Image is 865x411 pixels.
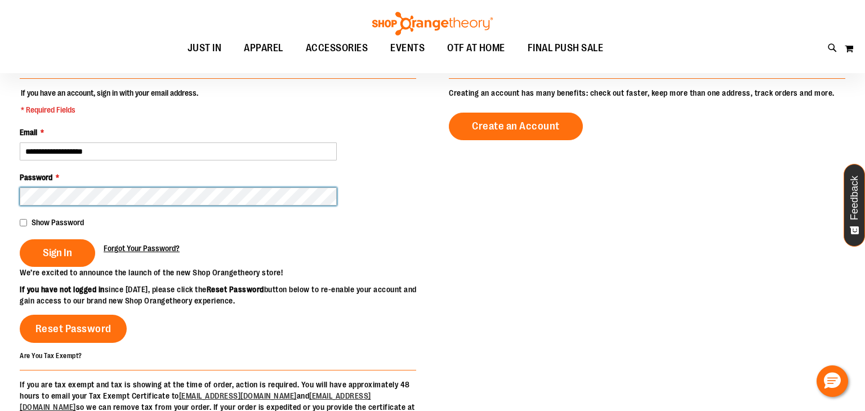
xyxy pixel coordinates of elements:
[449,87,845,99] p: Creating an account has many benefits: check out faster, keep more than one address, track orders...
[516,35,615,61] a: FINAL PUSH SALE
[436,35,516,61] a: OTF AT HOME
[188,35,222,61] span: JUST IN
[207,285,264,294] strong: Reset Password
[371,12,494,35] img: Shop Orangetheory
[20,352,82,360] strong: Are You Tax Exempt?
[849,176,860,220] span: Feedback
[528,35,604,61] span: FINAL PUSH SALE
[20,285,105,294] strong: If you have not logged in
[21,104,198,115] span: * Required Fields
[32,218,84,227] span: Show Password
[176,35,233,61] a: JUST IN
[844,164,865,247] button: Feedback - Show survey
[20,128,37,137] span: Email
[244,35,283,61] span: APPAREL
[379,35,436,61] a: EVENTS
[20,239,95,267] button: Sign In
[20,284,432,306] p: since [DATE], please click the button below to re-enable your account and gain access to our bran...
[390,35,425,61] span: EVENTS
[449,113,583,140] a: Create an Account
[35,323,112,335] span: Reset Password
[472,120,560,132] span: Create an Account
[20,267,432,278] p: We’re excited to announce the launch of the new Shop Orangetheory store!
[306,35,368,61] span: ACCESSORIES
[20,87,199,115] legend: If you have an account, sign in with your email address.
[817,365,848,397] button: Hello, have a question? Let’s chat.
[179,391,297,400] a: [EMAIL_ADDRESS][DOMAIN_NAME]
[20,173,52,182] span: Password
[43,247,72,259] span: Sign In
[233,35,295,61] a: APPAREL
[104,244,180,253] span: Forgot Your Password?
[447,35,505,61] span: OTF AT HOME
[295,35,380,61] a: ACCESSORIES
[20,315,127,343] a: Reset Password
[104,243,180,254] a: Forgot Your Password?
